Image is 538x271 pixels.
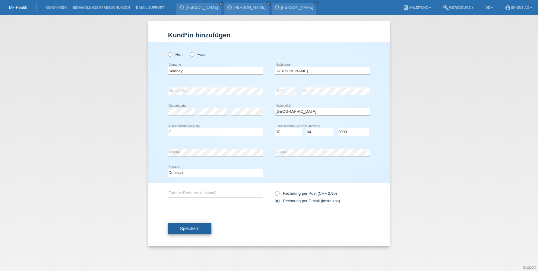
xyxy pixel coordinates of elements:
i: book [403,5,409,11]
a: Behandlungen / Abbuchungen [70,6,133,9]
i: build [443,5,449,11]
i: close [267,2,270,5]
a: E-Mail Support [133,6,167,9]
label: Rechnung per Post (CHF 2.90) [275,191,337,196]
a: MF Health [9,5,27,10]
span: Speichern [180,226,199,231]
a: [PERSON_NAME] [233,5,266,10]
label: Rechnung per E-Mail (kostenlos) [275,199,340,203]
input: Rechnung per E-Mail (kostenlos) [275,199,279,206]
a: [PERSON_NAME] [281,5,313,10]
input: Frau [190,52,194,56]
a: buildWerkzeuge ▾ [440,6,476,9]
a: close [266,2,271,6]
label: Herr [168,52,183,57]
i: close [315,2,318,5]
input: Rechnung per Post (CHF 2.90) [275,191,279,199]
h1: Kund*in hinzufügen [168,31,370,39]
a: account_circleSKKINS AG ▾ [502,6,535,9]
a: Kund*innen [43,6,70,9]
i: account_circle [505,5,511,11]
a: [PERSON_NAME] [186,5,218,10]
a: bookAnleitung ▾ [400,6,434,9]
label: Frau [190,52,205,57]
a: Support [523,265,536,269]
a: close [314,2,318,6]
a: close [219,2,223,6]
i: close [219,2,222,5]
button: Speichern [168,223,211,234]
input: Herr [168,52,172,56]
a: DE ▾ [483,6,496,9]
